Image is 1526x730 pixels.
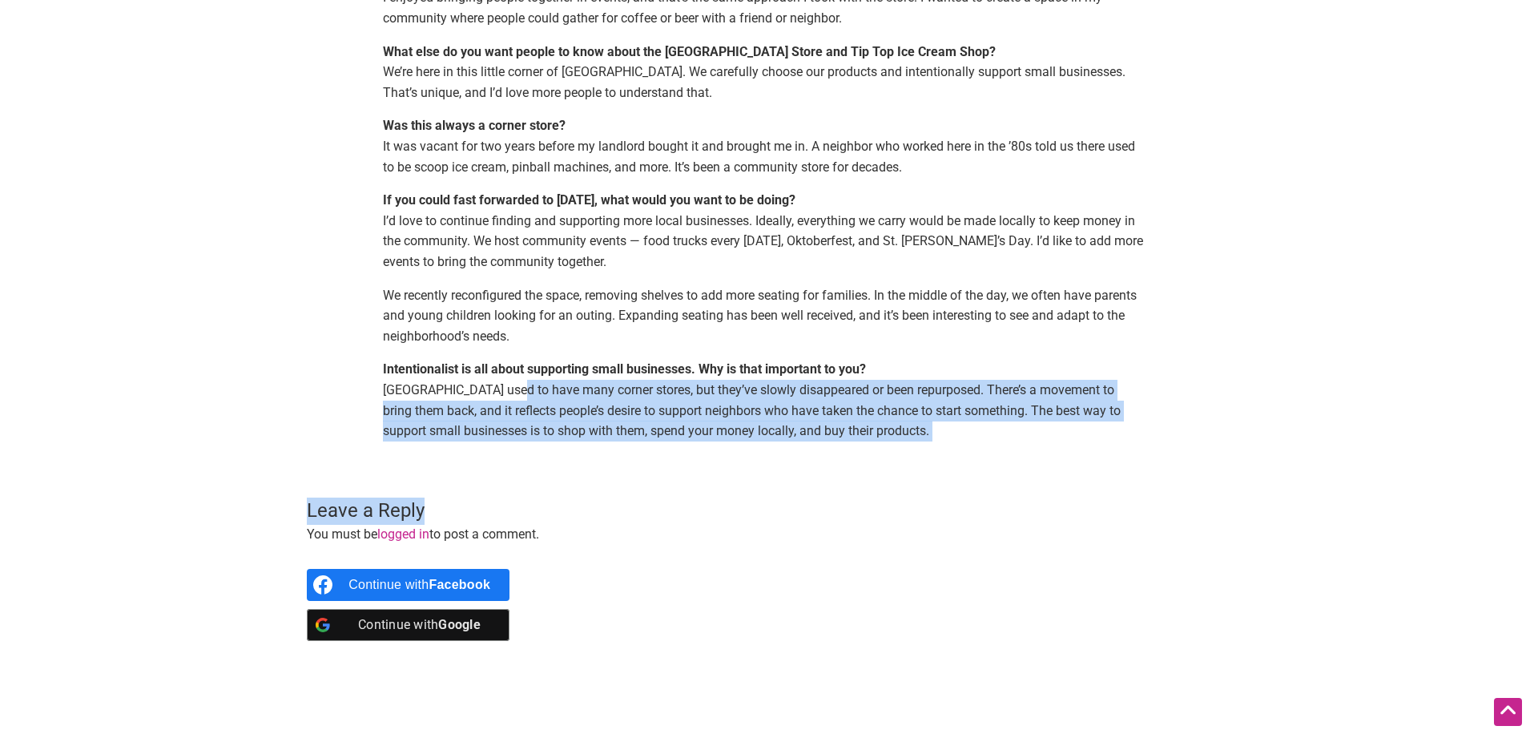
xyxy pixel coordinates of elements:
a: logged in [377,526,429,542]
strong: Intentionalist is all about supporting small businesses. Why is that important to you? [383,361,866,377]
b: Facebook [429,578,490,591]
p: It was vacant for two years before my landlord bought it and brought me in. A neighbor who worked... [383,115,1144,177]
a: Continue with <b>Facebook</b> [307,569,509,601]
div: Scroll Back to Top [1494,698,1522,726]
p: We’re here in this little corner of [GEOGRAPHIC_DATA]. We carefully choose our products and inten... [383,42,1144,103]
p: We recently reconfigured the space, removing shelves to add more seating for families. In the mid... [383,285,1144,347]
strong: If you could fast forwarded to [DATE], what would you want to be doing? [383,192,795,208]
p: I’d love to continue finding and supporting more local businesses. Ideally, everything we carry w... [383,190,1144,272]
b: Google [438,617,481,632]
h3: Leave a Reply [307,498,1219,525]
a: Continue with <b>Google</b> [307,609,509,641]
div: Continue with [348,569,490,601]
strong: Was this always a corner store? [383,118,566,133]
p: You must be to post a comment. [307,524,1219,545]
p: [GEOGRAPHIC_DATA] used to have many corner stores, but they’ve slowly disappeared or been repurpo... [383,359,1144,441]
strong: What else do you want people to know about the [GEOGRAPHIC_DATA] Store and Tip Top Ice Cream Shop? [383,44,996,59]
div: Continue with [348,609,490,641]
